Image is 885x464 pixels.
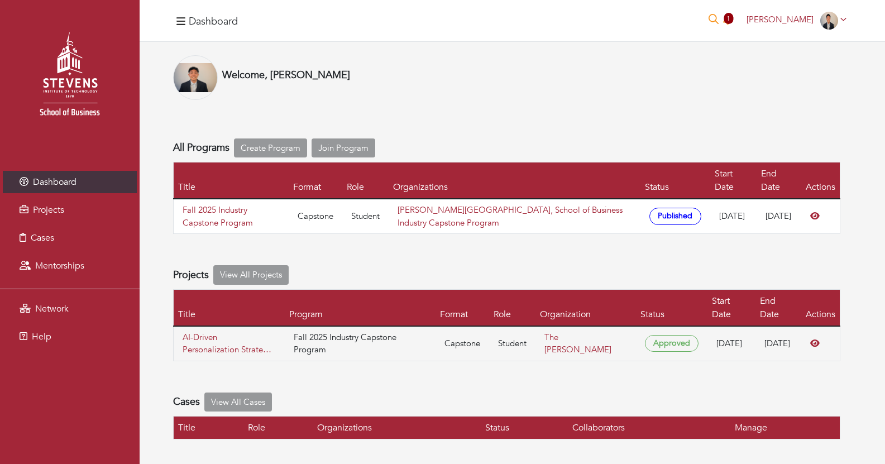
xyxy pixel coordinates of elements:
[544,332,611,356] a: The [PERSON_NAME]
[285,326,436,361] td: Fall 2025 Industry Capstone Program
[489,326,535,361] td: Student
[31,232,54,244] span: Cases
[645,335,699,352] span: Approved
[3,227,137,249] a: Cases
[724,13,733,24] span: 1
[342,199,389,234] td: Student
[289,162,342,199] th: Format
[174,162,289,199] th: Title
[3,171,137,193] a: Dashboard
[35,260,84,272] span: Mentorships
[285,289,436,326] th: Program
[183,331,276,356] a: AI-Driven Personalization Strategy for The [PERSON_NAME]
[436,289,489,326] th: Format
[710,162,757,199] th: Start Date
[636,289,708,326] th: Status
[710,199,757,234] td: [DATE]
[174,417,243,439] th: Title
[755,326,801,361] td: [DATE]
[568,417,730,439] th: Collaborators
[707,326,755,361] td: [DATE]
[174,289,285,326] th: Title
[757,199,801,234] td: [DATE]
[801,289,840,326] th: Actions
[289,199,342,234] td: Capstone
[649,208,701,225] span: Published
[243,417,313,439] th: Role
[189,16,238,28] h4: Dashboard
[489,289,535,326] th: Role
[173,396,200,408] h4: Cases
[742,14,851,25] a: [PERSON_NAME]
[481,417,568,439] th: Status
[35,303,69,315] span: Network
[312,138,375,158] a: Join Program
[183,204,280,229] a: Fall 2025 Industry Capstone Program
[3,326,137,348] a: Help
[3,199,137,221] a: Projects
[730,417,840,439] th: Manage
[33,204,64,216] span: Projects
[234,138,307,158] a: Create Program
[707,289,755,326] th: Start Date
[747,14,814,25] span: [PERSON_NAME]
[11,20,128,137] img: stevens_logo.png
[313,417,481,439] th: Organizations
[820,12,838,30] img: marcusrocco_headshot%20(1).jpg
[213,265,289,285] a: View All Projects
[640,162,710,199] th: Status
[342,162,389,199] th: Role
[3,255,137,277] a: Mentorships
[33,176,76,188] span: Dashboard
[755,289,801,326] th: End Date
[723,14,732,27] a: 1
[3,298,137,320] a: Network
[436,326,489,361] td: Capstone
[204,393,272,412] a: View All Cases
[757,162,801,199] th: End Date
[398,204,623,228] a: [PERSON_NAME][GEOGRAPHIC_DATA], School of Business Industry Capstone Program
[389,162,640,199] th: Organizations
[32,331,51,343] span: Help
[222,69,350,82] h4: Welcome, [PERSON_NAME]
[535,289,636,326] th: Organization
[173,55,218,100] img: marcusrocco_headshot%20(1).jpg
[173,142,229,154] h4: All Programs
[173,269,209,281] h4: Projects
[801,162,840,199] th: Actions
